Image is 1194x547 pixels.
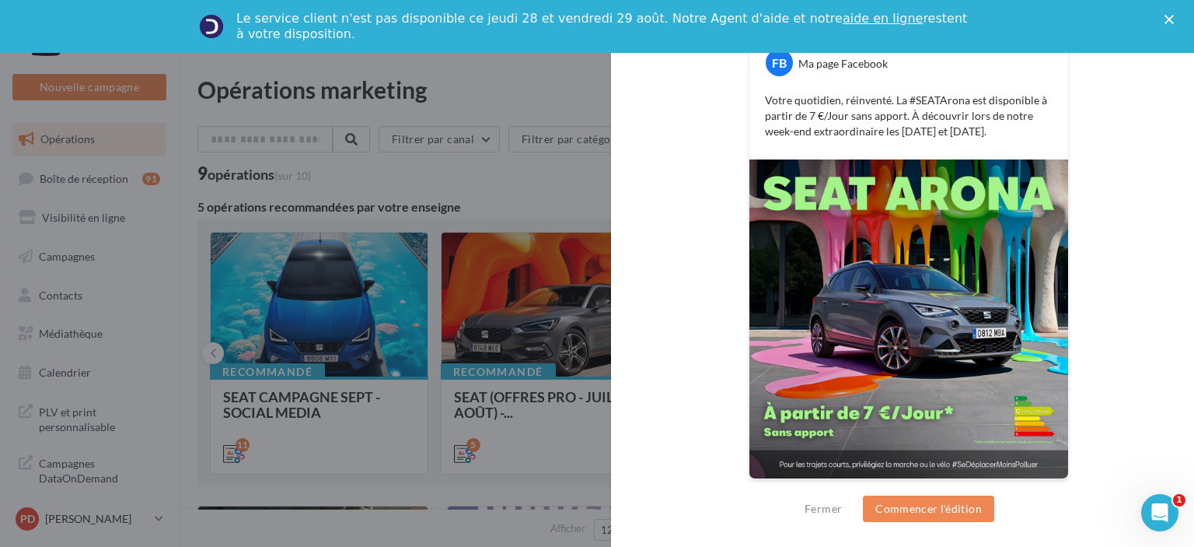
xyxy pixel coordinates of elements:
div: FB [766,49,793,76]
span: 1 [1173,494,1185,507]
div: Le service client n'est pas disponible ce jeudi 28 et vendredi 29 août. Notre Agent d'aide et not... [236,11,970,42]
div: Ma page Facebook [798,56,888,72]
p: Votre quotidien, réinventé. La #SEATArona est disponible à partir de 7 €/Jour sans apport. À déco... [765,93,1053,139]
button: Commencer l'édition [863,496,994,522]
div: La prévisualisation est non-contractuelle [749,479,1069,500]
a: aide en ligne [843,11,923,26]
button: Fermer [798,500,848,518]
div: Fermer [1164,14,1180,23]
img: Profile image for Service-Client [199,14,224,39]
iframe: Intercom live chat [1141,494,1178,531]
